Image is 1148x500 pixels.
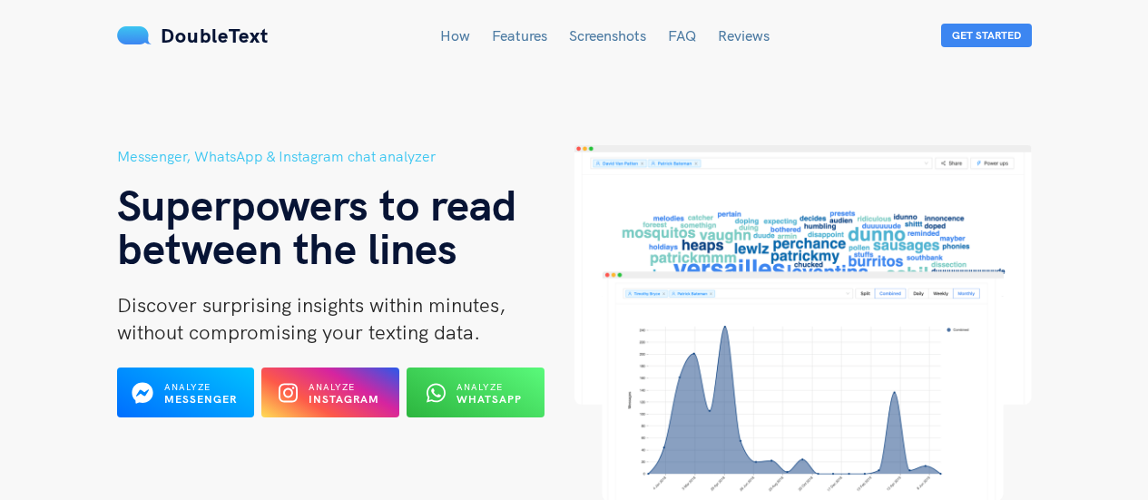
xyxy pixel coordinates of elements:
[261,391,399,407] a: Analyze Instagram
[117,391,255,407] a: Analyze Messenger
[117,319,480,345] span: without compromising your texting data.
[164,392,237,406] b: Messenger
[117,26,152,44] img: mS3x8y1f88AAAAABJRU5ErkJggg==
[117,368,255,417] button: Analyze Messenger
[117,292,505,318] span: Discover surprising insights within minutes,
[309,381,355,393] span: Analyze
[456,392,522,406] b: WhatsApp
[164,381,211,393] span: Analyze
[718,26,770,44] a: Reviews
[261,368,399,417] button: Analyze Instagram
[407,368,545,417] button: Analyze WhatsApp
[668,26,696,44] a: FAQ
[456,381,503,393] span: Analyze
[309,392,379,406] b: Instagram
[161,23,269,48] span: DoubleText
[117,221,457,275] span: between the lines
[440,26,470,44] a: How
[117,23,269,48] a: DoubleText
[569,26,646,44] a: Screenshots
[407,391,545,407] a: Analyze WhatsApp
[117,177,517,231] span: Superpowers to read
[117,145,574,168] h5: Messenger, WhatsApp & Instagram chat analyzer
[941,24,1032,47] button: Get Started
[492,26,547,44] a: Features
